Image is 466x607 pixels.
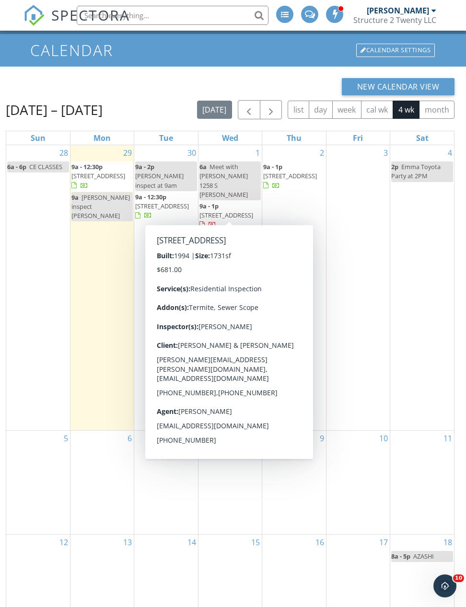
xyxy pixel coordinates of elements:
span: CE CLASSES [29,162,62,171]
a: 9a - 12:30p [STREET_ADDRESS] [71,162,125,189]
button: Previous [238,100,260,120]
a: Go to October 12, 2025 [58,535,70,550]
a: 9a - 1p [STREET_ADDRESS] [263,162,317,189]
span: 2p [391,162,398,171]
a: 9a - 12:30p [STREET_ADDRESS] [135,192,197,222]
a: 9a - 1p [STREET_ADDRESS] [199,201,261,231]
td: Go to October 11, 2025 [390,430,454,534]
span: 9a - 12:30p [135,193,166,201]
a: Wednesday [220,131,240,145]
div: Structure 2 Twenty LLC [353,15,436,25]
span: SPECTORA [51,5,130,25]
button: week [332,101,361,119]
button: Next [260,100,282,120]
a: Friday [351,131,365,145]
td: Go to October 3, 2025 [326,145,390,430]
span: Meet with [PERSON_NAME] 1258 S [PERSON_NAME] [199,162,248,199]
iframe: Intercom live chat [433,574,456,597]
td: Go to September 30, 2025 [134,145,198,430]
td: Go to September 28, 2025 [6,145,70,430]
span: 9a [71,193,79,202]
span: [STREET_ADDRESS] [263,172,317,180]
a: Go to October 3, 2025 [382,145,390,160]
td: Go to September 29, 2025 [70,145,134,430]
a: Saturday [414,131,431,145]
a: Go to October 13, 2025 [121,535,134,550]
a: Go to October 11, 2025 [442,431,454,446]
a: Sunday [29,131,47,145]
a: Monday [92,131,113,145]
td: Go to October 8, 2025 [198,430,262,534]
a: Go to October 17, 2025 [377,535,390,550]
td: Go to October 7, 2025 [134,430,198,534]
td: Go to October 4, 2025 [390,145,454,430]
a: Go to September 30, 2025 [186,145,198,160]
input: Search everything... [77,6,268,25]
td: Go to October 6, 2025 [70,430,134,534]
span: Emma Toyota Party at 2PM [391,162,441,180]
td: Go to October 1, 2025 [198,145,262,430]
button: 4 wk [393,101,419,119]
a: Go to October 8, 2025 [254,431,262,446]
a: Go to October 4, 2025 [446,145,454,160]
h1: Calendar [30,42,436,58]
span: AZASHI [413,552,434,561]
td: Go to October 10, 2025 [326,430,390,534]
a: Go to October 15, 2025 [249,535,262,550]
a: 9a - 1p [STREET_ADDRESS] [263,161,325,192]
span: [STREET_ADDRESS] [199,211,253,219]
a: Go to October 1, 2025 [254,145,262,160]
a: Go to October 5, 2025 [62,431,70,446]
span: [STREET_ADDRESS] [135,202,189,210]
a: Go to October 2, 2025 [318,145,326,160]
span: 6a [199,162,207,171]
a: Go to September 28, 2025 [58,145,70,160]
a: Go to September 29, 2025 [121,145,134,160]
a: Go to October 7, 2025 [190,431,198,446]
span: 9a - 1p [199,202,219,210]
a: Go to October 16, 2025 [314,535,326,550]
span: 6a - 6p [7,162,26,171]
h2: [DATE] – [DATE] [6,100,103,119]
a: Calendar Settings [355,43,436,58]
button: list [288,101,309,119]
button: New Calendar View [342,78,455,95]
span: [PERSON_NAME] inspect at 9am [135,172,184,189]
a: 9a - 12:30p [STREET_ADDRESS] [135,193,189,219]
span: 9a - 12:30p [71,162,103,171]
a: 9a - 1p [STREET_ADDRESS] [199,202,253,229]
a: Tuesday [157,131,175,145]
a: Thursday [285,131,303,145]
span: [PERSON_NAME] inspect [PERSON_NAME] [71,193,130,220]
a: Go to October 10, 2025 [377,431,390,446]
span: 10 [453,574,464,582]
span: [STREET_ADDRESS] [71,172,125,180]
img: The Best Home Inspection Software - Spectora [23,5,45,26]
span: 9a - 2p [135,162,154,171]
td: Go to October 2, 2025 [262,145,326,430]
button: [DATE] [197,101,232,119]
td: Go to October 5, 2025 [6,430,70,534]
div: Calendar Settings [356,44,435,57]
td: Go to October 9, 2025 [262,430,326,534]
a: Go to October 14, 2025 [186,535,198,550]
span: 9a - 1p [263,162,282,171]
div: [PERSON_NAME] [367,6,429,15]
a: Go to October 18, 2025 [442,535,454,550]
a: Go to October 9, 2025 [318,431,326,446]
button: day [309,101,333,119]
a: 9a - 12:30p [STREET_ADDRESS] [71,161,133,192]
button: month [419,101,454,119]
a: SPECTORA [23,13,130,33]
button: cal wk [361,101,394,119]
span: 8a - 5p [391,552,410,561]
a: Go to October 6, 2025 [126,431,134,446]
